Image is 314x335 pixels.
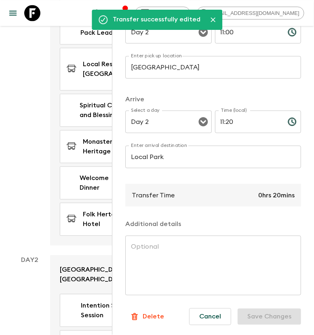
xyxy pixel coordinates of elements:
p: Local Restaurant > [GEOGRAPHIC_DATA] [83,59,151,79]
a: Monastery > Folk Heritage18:40 - 19:00 [60,130,190,163]
p: Meet with the Pack Leader [80,18,141,38]
span: [EMAIL_ADDRESS][DOMAIN_NAME] [206,10,304,16]
div: [EMAIL_ADDRESS][DOMAIN_NAME] [197,6,304,19]
label: Enter arrival destination [131,142,188,149]
a: Give feedback [135,6,190,19]
button: Open [198,27,209,38]
p: Additional details [125,220,301,229]
button: search adventures [90,5,106,21]
button: Choose time, selected time is 11:00 AM [284,24,300,40]
input: hh:mm [215,21,281,44]
p: 0hrs 20mins [258,191,295,200]
p: Transfer Time [132,191,175,200]
label: Select a day [131,107,160,114]
a: Meet with the Pack Leader16:00 - 16:30 [60,11,190,44]
a: [GEOGRAPHIC_DATA], [GEOGRAPHIC_DATA] [50,255,201,294]
p: Monastery > Folk Heritage [83,137,141,156]
button: Choose time, selected time is 11:20 AM [284,114,300,130]
p: Delete [143,312,164,322]
button: Cancel [189,308,231,325]
p: Day 2 [10,255,50,265]
p: [GEOGRAPHIC_DATA], [GEOGRAPHIC_DATA] [60,265,178,284]
button: Delete [125,309,169,325]
a: Local Restaurant > [GEOGRAPHIC_DATA]16:30 - 17:00 [60,48,190,90]
input: hh:mm [215,111,281,133]
a: Intention Setting Session09:00 - 09:15 [60,294,191,327]
p: Folk Hertage > Hotel [83,209,137,229]
a: Folk Hertage > Hotel21:00 - 21:15 [60,203,190,236]
p: Welcome Dinner [80,173,112,193]
a: Spiritual Cleansing and Blessing17:00 - 18:40 [60,94,190,127]
p: Arrive [125,94,301,104]
label: Enter pick up location [131,52,182,59]
button: Open [198,116,209,128]
label: Time (local) [221,107,247,114]
button: menu [5,5,21,21]
button: Close [207,14,219,26]
a: Welcome DinnerMeal Included19:00 - 21:00 [60,166,190,199]
p: Spiritual Cleansing and Blessing [80,100,143,120]
p: Intention Setting Session [81,301,139,320]
div: Transfer successfully edited [113,12,200,27]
